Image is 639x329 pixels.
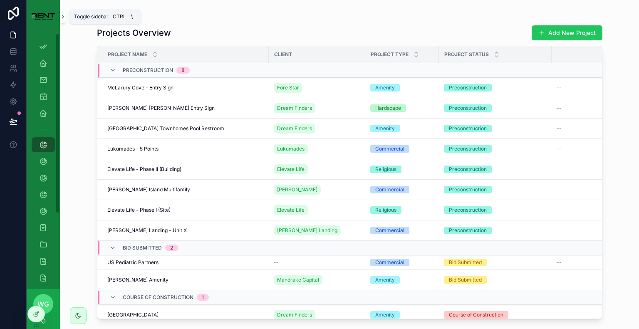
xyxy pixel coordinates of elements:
[370,276,434,284] a: Amenity
[274,310,315,320] a: Dream Finders
[277,312,312,318] span: Dream Finders
[449,259,482,266] div: Bid Submitted
[274,273,360,287] a: Mandrake Capital
[112,12,127,21] span: Ctrl
[370,186,434,193] a: Commercial
[444,259,547,266] a: Bid Submitted
[107,259,264,266] a: US Pediatric Partners
[449,311,503,319] div: Course of Construction
[449,276,482,284] div: Bid Submitted
[444,51,489,58] span: Project Status
[274,164,308,174] a: Elevate Life
[274,103,315,113] a: Dream Finders
[375,84,395,92] div: Amenity
[97,27,171,39] h1: Projects Overview
[557,259,562,266] span: --
[277,146,305,152] span: Lukumades
[444,145,547,153] a: Preconstruction
[449,125,487,132] div: Preconstruction
[107,84,173,91] span: McLarury Cove - Entry Sign
[107,227,187,234] span: [PERSON_NAME] Landing - Unit X
[107,125,224,132] span: [GEOGRAPHIC_DATA] Townhomes Pool Restroom
[274,144,308,154] a: Lukumades
[107,227,264,234] a: [PERSON_NAME] Landing - Unit X
[449,186,487,193] div: Preconstruction
[375,259,404,266] div: Commercial
[123,294,193,301] span: Course of Construction
[370,104,434,112] a: Hardscape
[371,51,409,58] span: Project Type
[532,25,602,40] button: Add New Project
[444,206,547,214] a: Preconstruction
[274,259,279,266] span: --
[107,186,190,193] span: [PERSON_NAME] Island Multifamily
[202,294,204,301] div: 1
[444,227,547,234] a: Preconstruction
[277,166,305,173] span: Elevate Life
[107,125,264,132] a: [GEOGRAPHIC_DATA] Townhomes Pool Restroom
[274,308,360,322] a: Dream Finders
[107,312,159,318] span: [GEOGRAPHIC_DATA]
[32,13,55,20] img: App logo
[557,125,562,132] span: --
[107,166,264,173] a: Elevate Life - Phase II (Building)
[444,125,547,132] a: Preconstruction
[107,105,264,111] a: [PERSON_NAME] [PERSON_NAME] Entry Sign
[375,276,395,284] div: Amenity
[370,311,434,319] a: Amenity
[274,224,360,237] a: [PERSON_NAME] Landing
[27,33,60,289] div: scrollable content
[274,163,360,176] a: Elevate Life
[107,84,264,91] a: McLarury Cove - Entry Sign
[557,146,562,152] span: --
[108,51,147,58] span: Project Name
[170,245,173,251] div: 2
[277,277,319,283] span: Mandrake Capital
[370,125,434,132] a: Amenity
[557,105,562,111] span: --
[449,104,487,112] div: Preconstruction
[274,259,360,266] a: --
[107,105,215,111] span: [PERSON_NAME] [PERSON_NAME] Entry Sign
[107,146,159,152] span: Lukumades - 5 Points
[107,312,264,318] a: [GEOGRAPHIC_DATA]
[277,227,337,234] span: [PERSON_NAME] Landing
[277,207,305,213] span: Elevate Life
[375,125,395,132] div: Amenity
[274,185,321,195] a: [PERSON_NAME]
[107,259,159,266] span: US Pediatric Partners
[123,67,173,74] span: Preconstruction
[277,84,299,91] span: Fore Star
[123,245,162,251] span: Bid Submitted
[370,259,434,266] a: Commercial
[107,207,264,213] a: Elevate Life - Phase I (Site)
[274,225,341,235] a: [PERSON_NAME] Landing
[375,104,401,112] div: Hardscape
[449,227,487,234] div: Preconstruction
[449,145,487,153] div: Preconstruction
[274,203,360,217] a: Elevate Life
[107,277,264,283] a: [PERSON_NAME] Amenity
[370,84,434,92] a: Amenity
[370,227,434,234] a: Commercial
[444,311,547,319] a: Course of Construction
[557,84,562,91] span: --
[274,83,302,93] a: Fore Star
[274,183,360,196] a: [PERSON_NAME]
[375,227,404,234] div: Commercial
[449,84,487,92] div: Preconstruction
[274,142,360,156] a: Lukumades
[444,166,547,173] a: Preconstruction
[370,206,434,214] a: Religious
[107,277,168,283] span: [PERSON_NAME] Amenity
[107,166,181,173] span: Elevate Life - Phase II (Building)
[449,206,487,214] div: Preconstruction
[129,13,135,20] span: \
[375,206,396,214] div: Religious
[444,186,547,193] a: Preconstruction
[274,205,308,215] a: Elevate Life
[274,122,360,135] a: Dream Finders
[274,101,360,115] a: Dream Finders
[449,166,487,173] div: Preconstruction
